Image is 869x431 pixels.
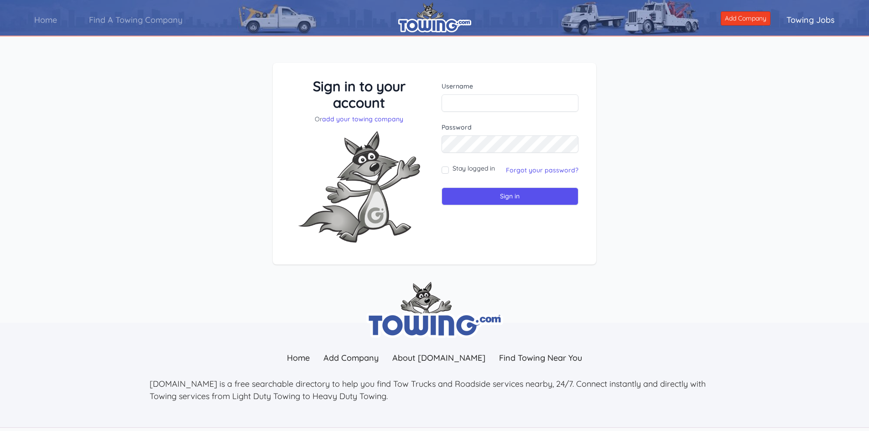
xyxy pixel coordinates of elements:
h3: Sign in to your account [291,78,428,111]
a: About [DOMAIN_NAME] [385,348,492,368]
a: Find Towing Near You [492,348,589,368]
a: Add Company [317,348,385,368]
a: Home [18,7,73,33]
a: Towing Jobs [770,7,851,33]
img: towing [366,282,503,338]
a: Home [280,348,317,368]
a: add your towing company [322,115,403,123]
a: Forgot your password? [506,166,578,174]
p: Or [291,114,428,124]
label: Stay logged in [453,164,495,173]
label: Username [442,82,579,91]
img: logo.png [398,2,471,32]
p: [DOMAIN_NAME] is a free searchable directory to help you find Tow Trucks and Roadside services ne... [150,378,720,402]
a: Find A Towing Company [73,7,198,33]
img: Fox-Excited.png [291,124,427,250]
input: Sign in [442,187,579,205]
label: Password [442,123,579,132]
a: Add Company [721,11,770,26]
